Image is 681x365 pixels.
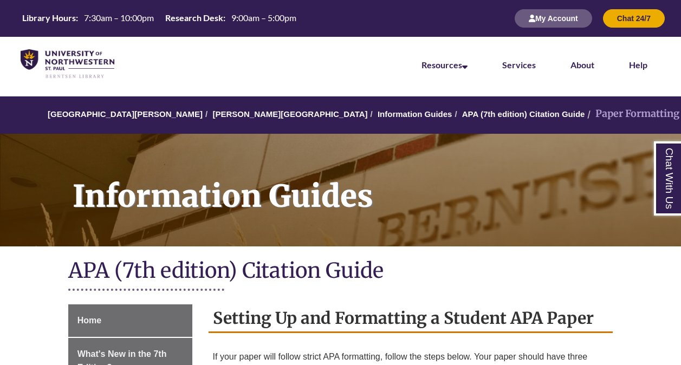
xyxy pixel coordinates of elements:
[462,109,585,119] a: APA (7th edition) Citation Guide
[77,316,101,325] span: Home
[515,14,592,23] a: My Account
[421,60,468,70] a: Resources
[570,60,594,70] a: About
[231,12,296,23] span: 9:00am – 5:00pm
[212,109,367,119] a: [PERSON_NAME][GEOGRAPHIC_DATA]
[48,109,203,119] a: [GEOGRAPHIC_DATA][PERSON_NAME]
[68,257,613,286] h1: APA (7th edition) Citation Guide
[629,60,647,70] a: Help
[502,60,536,70] a: Services
[161,12,227,24] th: Research Desk:
[378,109,452,119] a: Information Guides
[18,12,301,24] table: Hours Today
[209,304,613,333] h2: Setting Up and Formatting a Student APA Paper
[61,134,681,232] h1: Information Guides
[68,304,192,337] a: Home
[585,106,679,122] li: Paper Formatting
[603,9,665,28] button: Chat 24/7
[603,14,665,23] a: Chat 24/7
[18,12,301,25] a: Hours Today
[84,12,154,23] span: 7:30am – 10:00pm
[18,12,80,24] th: Library Hours:
[21,49,114,79] img: UNWSP Library Logo
[515,9,592,28] button: My Account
